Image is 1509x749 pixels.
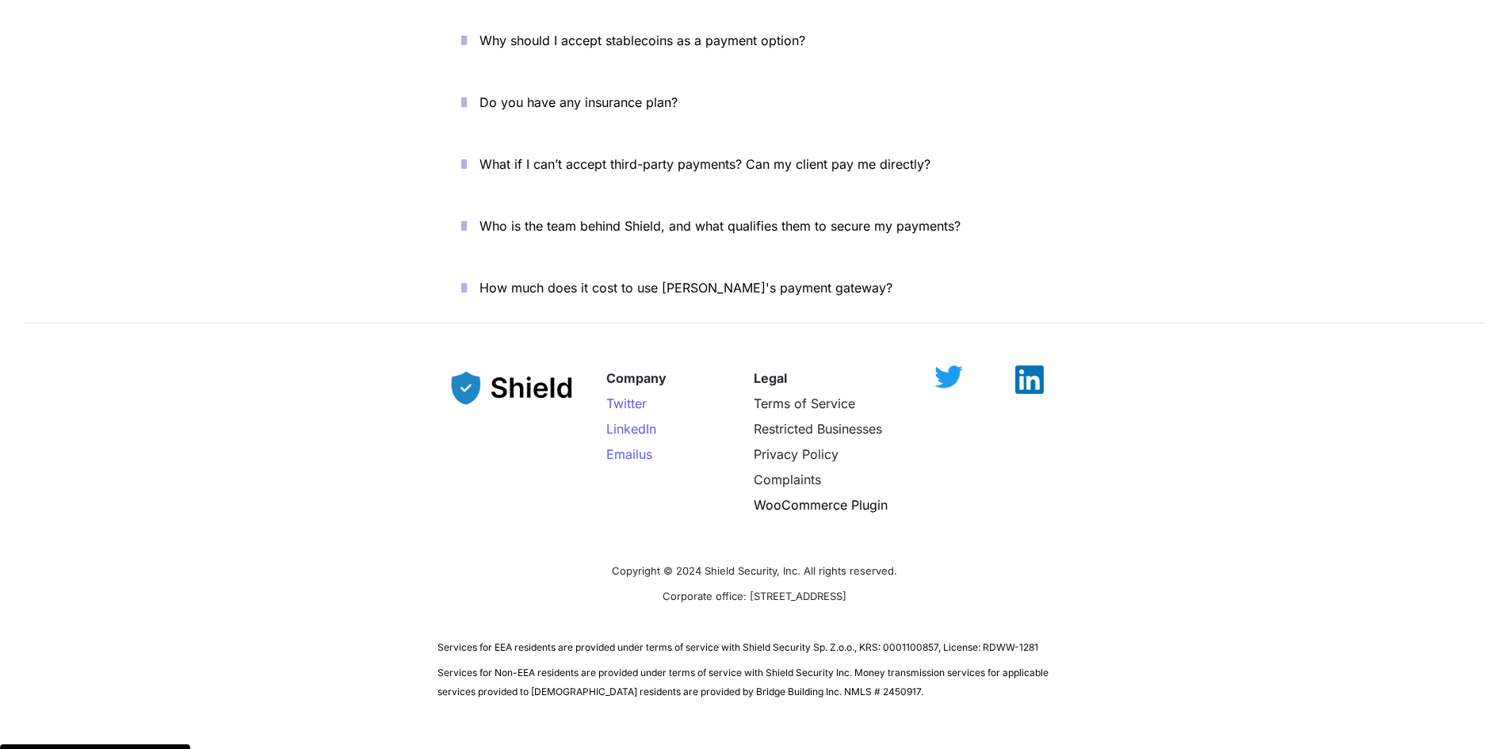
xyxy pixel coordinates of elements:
[754,497,888,513] a: WooCommerce Plugin
[479,32,805,48] span: Why should I accept stablecoins as a payment option?
[606,396,647,411] a: Twitter
[479,280,892,296] span: How much does it cost to use [PERSON_NAME]'s payment gateway?
[437,139,1072,189] button: What if I can’t accept third-party payments? Can my client pay me directly?
[754,370,787,386] strong: Legal
[754,396,855,411] a: Terms of Service
[754,472,821,487] a: Complaints
[754,421,882,437] a: Restricted Businesses
[437,16,1072,65] button: Why should I accept stablecoins as a payment option?
[437,78,1072,127] button: Do you have any insurance plan?
[479,218,961,234] span: Who is the team behind Shield, and what qualifies them to secure my payments?
[437,667,1051,697] span: Services for Non-EEA residents are provided under terms of service with Shield Security Inc. Mone...
[479,156,930,172] span: What if I can’t accept third-party payments? Can my client pay me directly?
[612,564,897,577] span: Copyright © 2024 Shield Security, Inc. All rights reserved.
[437,641,1038,653] span: Services for EEA residents are provided under terms of service with Shield Security Sp. Z.o.o., K...
[606,421,656,437] a: LinkedIn
[639,446,652,462] span: us
[606,370,667,386] strong: Company
[606,446,639,462] span: Email
[754,446,839,462] a: Privacy Policy
[606,446,652,462] a: Emailus
[437,201,1072,250] button: Who is the team behind Shield, and what qualifies them to secure my payments?
[437,263,1072,312] button: How much does it cost to use [PERSON_NAME]'s payment gateway?
[663,590,846,602] span: Corporate office: [STREET_ADDRESS]
[479,94,678,110] span: Do you have any insurance plan?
